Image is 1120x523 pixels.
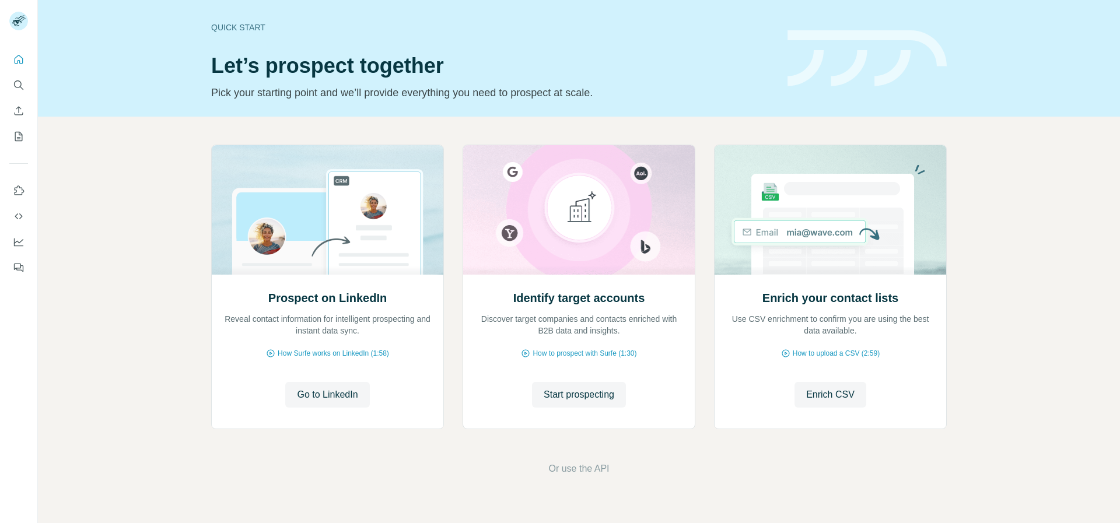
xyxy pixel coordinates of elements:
button: Enrich CSV [9,100,28,121]
button: Or use the API [548,462,609,476]
span: Go to LinkedIn [297,388,358,402]
button: Use Surfe on LinkedIn [9,180,28,201]
button: Feedback [9,257,28,278]
span: Start prospecting [544,388,614,402]
p: Reveal contact information for intelligent prospecting and instant data sync. [223,313,432,336]
p: Use CSV enrichment to confirm you are using the best data available. [726,313,935,336]
button: My lists [9,126,28,147]
h1: Let’s prospect together [211,54,773,78]
span: How to upload a CSV (2:59) [793,348,880,359]
h2: Prospect on LinkedIn [268,290,387,306]
button: Dashboard [9,231,28,252]
img: Enrich your contact lists [714,145,947,275]
button: Enrich CSV [794,382,866,408]
h2: Enrich your contact lists [762,290,898,306]
h2: Identify target accounts [513,290,645,306]
button: Go to LinkedIn [285,382,369,408]
p: Pick your starting point and we’ll provide everything you need to prospect at scale. [211,85,773,101]
p: Discover target companies and contacts enriched with B2B data and insights. [475,313,683,336]
img: Prospect on LinkedIn [211,145,444,275]
button: Quick start [9,49,28,70]
button: Search [9,75,28,96]
button: Start prospecting [532,382,626,408]
span: How Surfe works on LinkedIn (1:58) [278,348,389,359]
img: Identify target accounts [463,145,695,275]
img: banner [787,30,947,87]
span: Enrich CSV [806,388,855,402]
button: Use Surfe API [9,206,28,227]
div: Quick start [211,22,773,33]
span: How to prospect with Surfe (1:30) [533,348,636,359]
